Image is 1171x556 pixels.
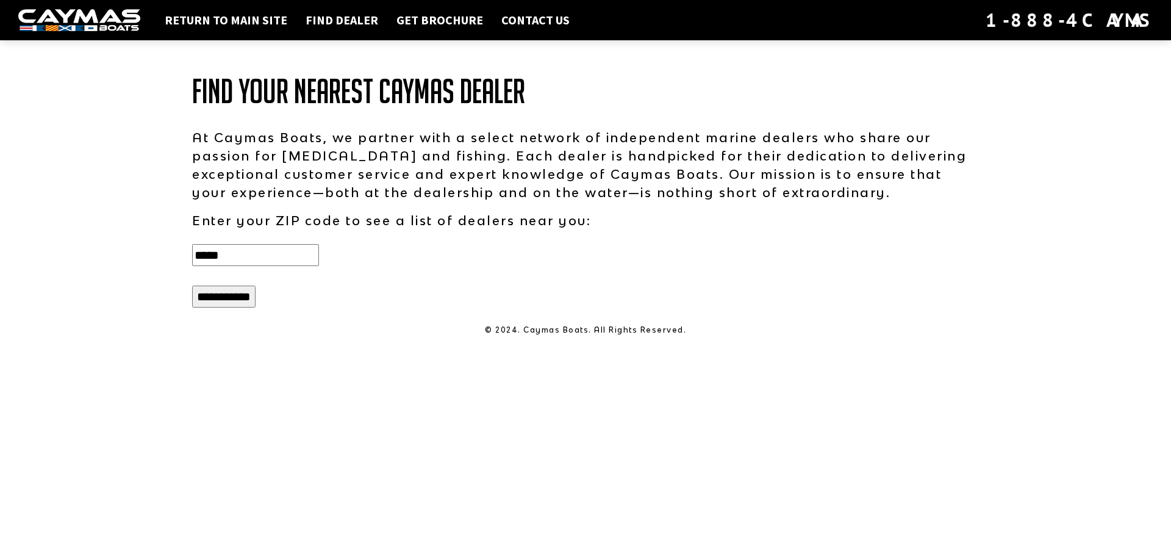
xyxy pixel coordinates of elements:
[192,73,979,110] h1: Find Your Nearest Caymas Dealer
[18,9,140,32] img: white-logo-c9c8dbefe5ff5ceceb0f0178aa75bf4bb51f6bca0971e226c86eb53dfe498488.png
[192,128,979,201] p: At Caymas Boats, we partner with a select network of independent marine dealers who share our pas...
[986,7,1153,34] div: 1-888-4CAYMAS
[390,12,489,28] a: Get Brochure
[192,211,979,229] p: Enter your ZIP code to see a list of dealers near you:
[159,12,293,28] a: Return to main site
[495,12,576,28] a: Contact Us
[192,325,979,336] p: © 2024. Caymas Boats. All Rights Reserved.
[299,12,384,28] a: Find Dealer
